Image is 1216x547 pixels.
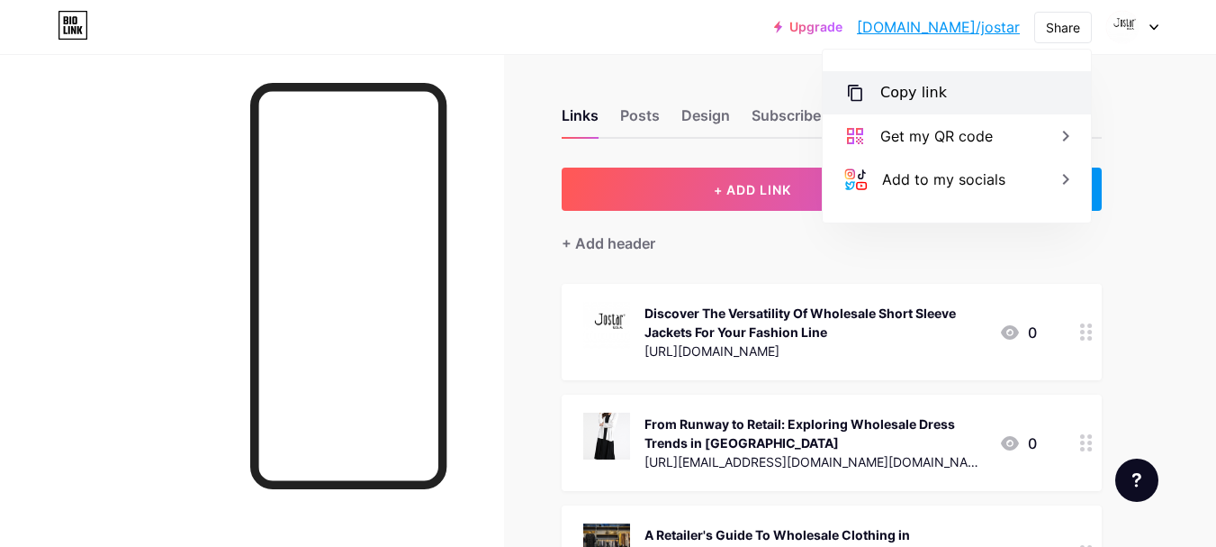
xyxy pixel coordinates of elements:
div: [URL][DOMAIN_NAME] [644,342,985,360]
div: Add to my socials [882,169,1005,190]
div: [URL][EMAIL_ADDRESS][DOMAIN_NAME][DOMAIN_NAME] [644,452,985,471]
div: Domain: [DOMAIN_NAME] [47,47,198,61]
div: 0 [999,322,1037,343]
div: Discover The Versatility Of Wholesale Short Sleeve Jackets For Your Fashion Line [644,304,985,342]
img: website_grey.svg [29,47,43,61]
div: Subscribers [752,105,834,137]
img: From Runway to Retail: Exploring Wholesale Dress Trends in LA [583,413,630,460]
img: logo_orange.svg [29,29,43,43]
div: Copy link [880,82,947,104]
div: Share [1046,18,1080,37]
a: [DOMAIN_NAME]/jostar [857,16,1020,38]
div: Posts [620,105,660,137]
div: From Runway to Retail: Exploring Wholesale Dress Trends in [GEOGRAPHIC_DATA] [644,415,985,452]
div: Keywords by Traffic [199,106,303,118]
button: + ADD LINK [562,168,944,211]
div: + Add header [562,232,655,254]
div: Links [562,105,599,137]
img: Discover The Versatility Of Wholesale Short Sleeve Jackets For Your Fashion Line [583,302,630,349]
img: Jostar [1105,10,1139,44]
div: 0 [999,433,1037,454]
img: tab_domain_overview_orange.svg [49,105,63,119]
div: Get my QR code [880,125,993,147]
div: v 4.0.25 [50,29,88,43]
div: Domain Overview [68,106,161,118]
div: Design [681,105,730,137]
img: tab_keywords_by_traffic_grey.svg [179,105,194,119]
a: Upgrade [774,20,842,34]
span: + ADD LINK [714,182,791,197]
